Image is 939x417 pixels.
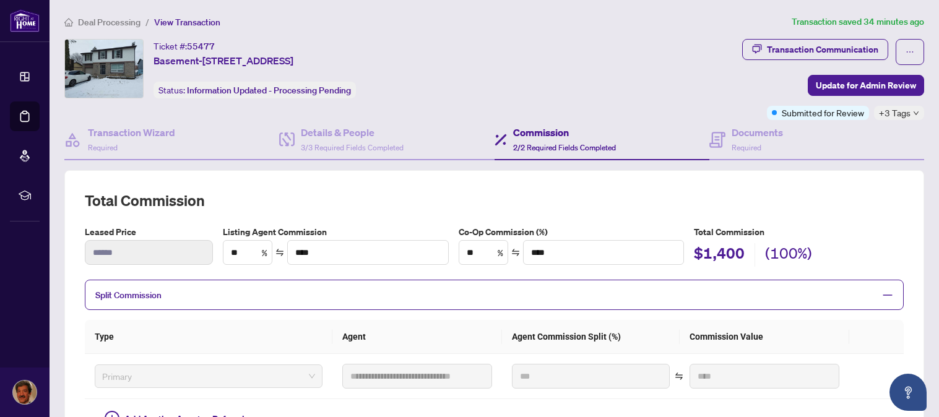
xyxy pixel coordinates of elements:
img: IMG-N12316377_1.jpg [65,40,143,98]
div: Transaction Communication [767,40,878,59]
h5: Total Commission [694,225,904,239]
th: Commission Value [680,320,849,354]
label: Co-Op Commission (%) [459,225,685,239]
span: Information Updated - Processing Pending [187,85,351,96]
span: 3/3 Required Fields Completed [301,143,404,152]
span: swap [675,372,683,380]
span: Required [732,143,761,152]
span: Deal Processing [78,17,141,28]
span: Submitted for Review [782,106,864,119]
h2: (100%) [765,243,812,267]
span: swap [275,248,284,257]
h4: Transaction Wizard [88,125,175,140]
span: Required [88,143,118,152]
span: minus [882,290,893,301]
button: Update for Admin Review [808,75,924,96]
th: Type [85,320,332,354]
h4: Documents [732,125,783,140]
span: Basement-[STREET_ADDRESS] [154,53,293,68]
th: Agent Commission Split (%) [502,320,680,354]
h2: Total Commission [85,191,904,210]
span: ellipsis [906,48,914,56]
span: +3 Tags [879,106,911,120]
h4: Commission [513,125,616,140]
div: Status: [154,82,356,98]
div: Ticket #: [154,39,215,53]
button: Transaction Communication [742,39,888,60]
button: Open asap [889,374,927,411]
div: Split Commission [85,280,904,310]
article: Transaction saved 34 minutes ago [792,15,924,29]
span: down [913,110,919,116]
span: swap [511,248,520,257]
span: 2/2 Required Fields Completed [513,143,616,152]
label: Listing Agent Commission [223,225,449,239]
span: Primary [102,367,315,385]
label: Leased Price [85,225,213,239]
h4: Details & People [301,125,404,140]
span: 55477 [187,41,215,52]
h2: $1,400 [694,243,745,267]
img: Profile Icon [13,380,37,404]
img: logo [10,9,40,32]
th: Agent [332,320,501,354]
li: / [145,15,149,29]
span: View Transaction [154,17,220,28]
span: Split Commission [95,290,162,301]
span: home [64,18,73,27]
span: Update for Admin Review [816,75,916,95]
